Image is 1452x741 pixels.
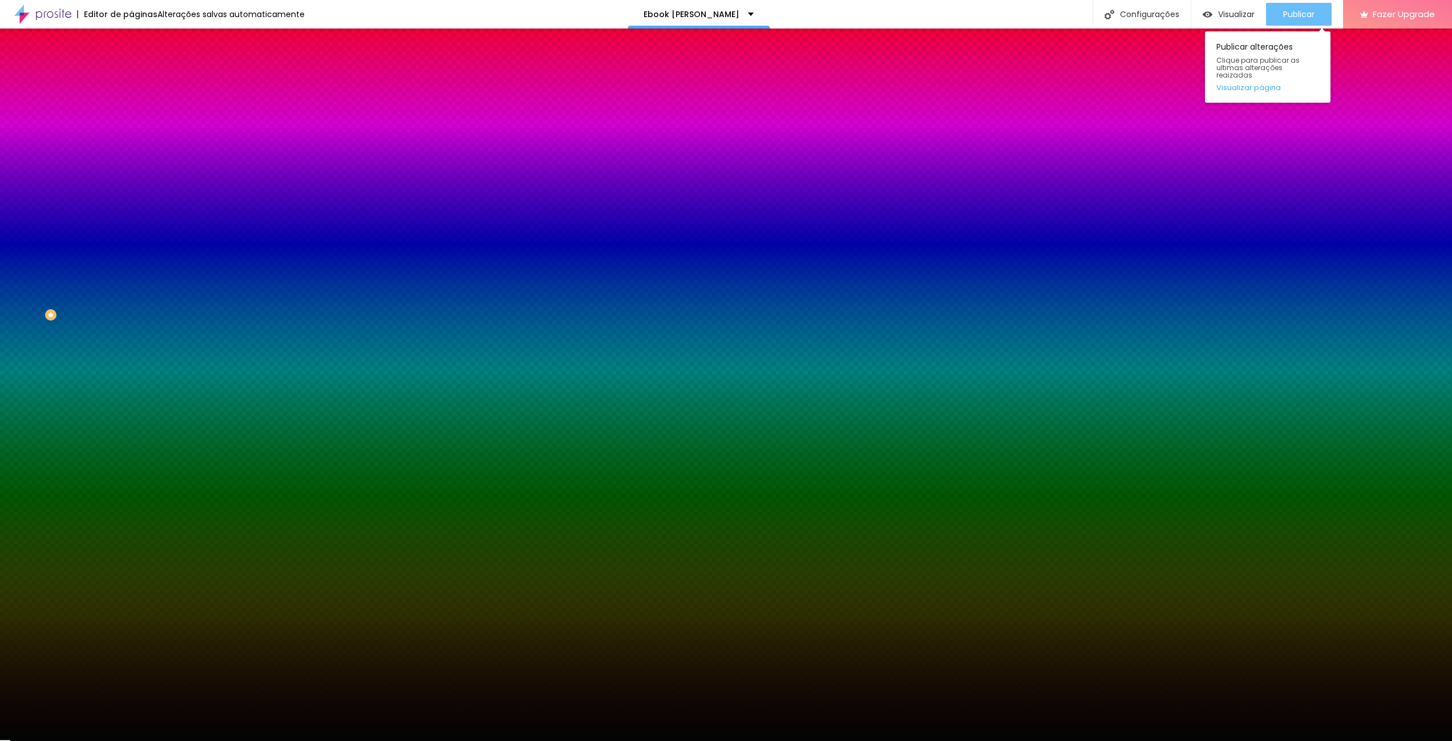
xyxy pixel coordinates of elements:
[1191,3,1266,26] button: Visualizar
[1205,31,1330,103] div: Publicar alterações
[1105,10,1114,19] img: Icone
[1216,84,1319,91] a: Visualizar página
[1266,3,1332,26] button: Publicar
[1283,10,1315,19] span: Publicar
[77,10,157,18] div: Editor de páginas
[1203,10,1212,19] img: view-1.svg
[1373,9,1435,19] span: Fazer Upgrade
[1216,56,1319,79] span: Clique para publicar as ultimas alterações reaizadas
[1218,10,1255,19] span: Visualizar
[157,10,305,18] div: Alterações salvas automaticamente
[644,10,739,18] p: Ebook [PERSON_NAME]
